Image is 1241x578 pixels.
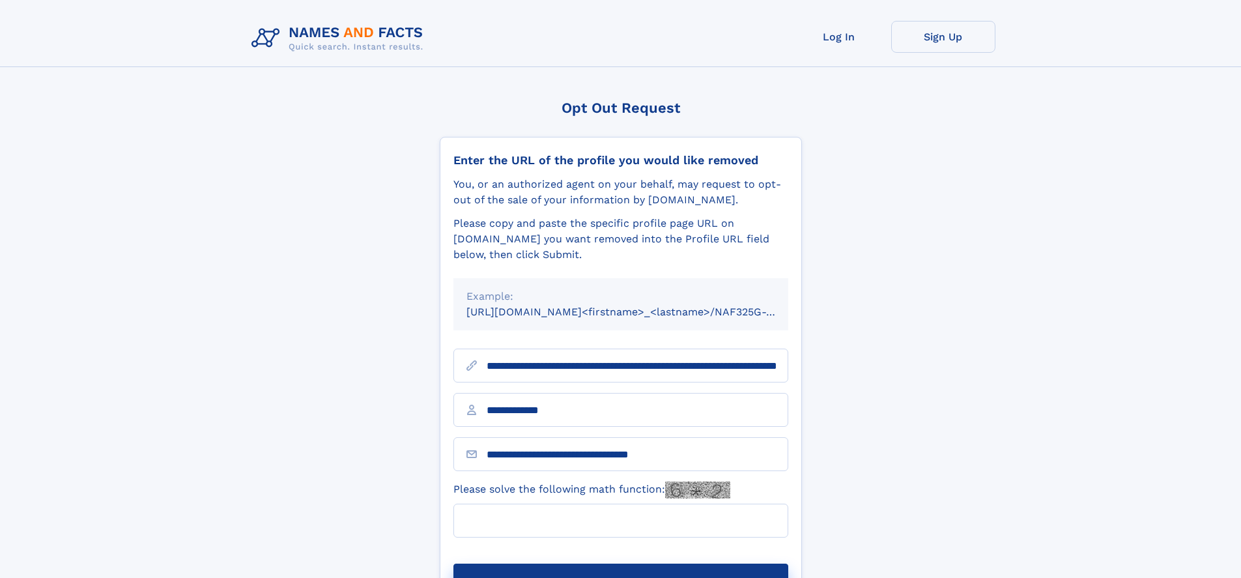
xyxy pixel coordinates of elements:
[453,216,788,263] div: Please copy and paste the specific profile page URL on [DOMAIN_NAME] you want removed into the Pr...
[453,177,788,208] div: You, or an authorized agent on your behalf, may request to opt-out of the sale of your informatio...
[466,289,775,304] div: Example:
[787,21,891,53] a: Log In
[453,482,730,499] label: Please solve the following math function:
[466,306,813,318] small: [URL][DOMAIN_NAME]<firstname>_<lastname>/NAF325G-xxxxxxxx
[453,153,788,167] div: Enter the URL of the profile you would like removed
[440,100,802,116] div: Opt Out Request
[891,21,995,53] a: Sign Up
[246,21,434,56] img: Logo Names and Facts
